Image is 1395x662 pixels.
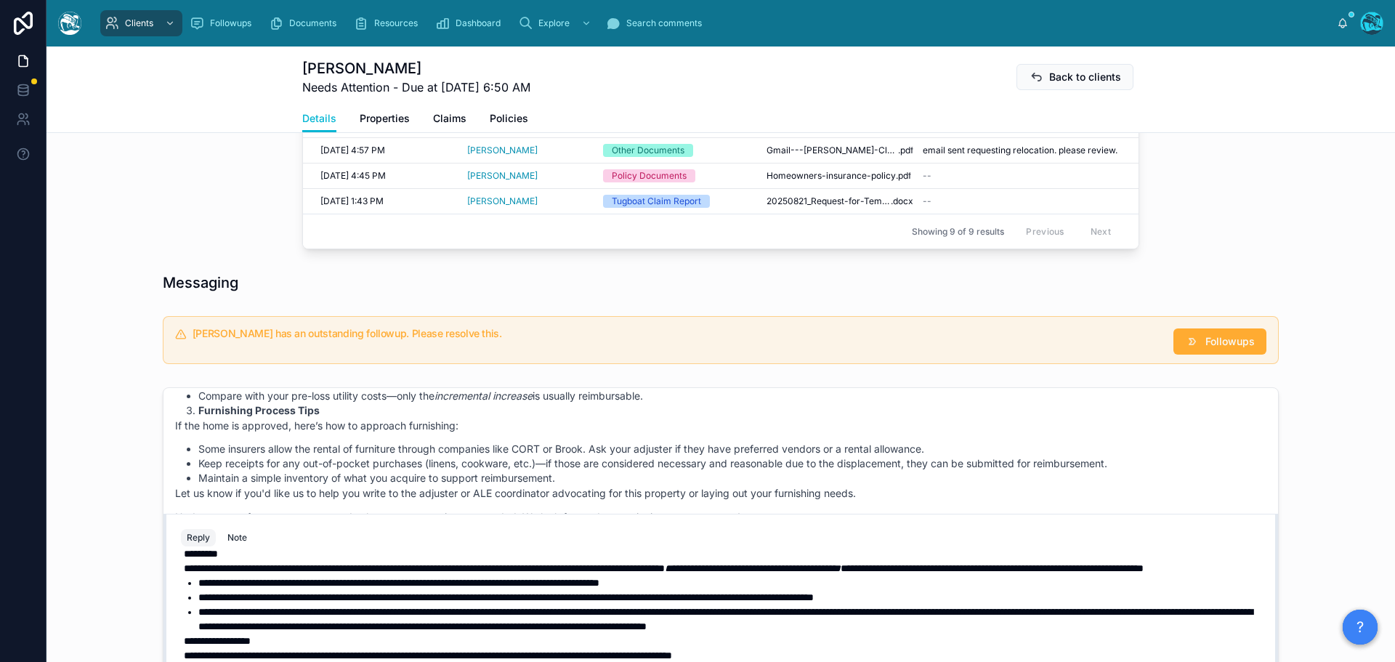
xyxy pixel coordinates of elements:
button: Followups [1173,328,1266,355]
a: Homeowners-insurance-policy.pdf [767,170,913,182]
a: [PERSON_NAME] [467,170,538,182]
a: Explore [514,10,599,36]
button: Note [222,529,253,546]
span: Explore [538,17,570,29]
a: -- [923,170,1120,182]
button: Reply [181,529,216,546]
span: Search comments [626,17,702,29]
span: Claims [433,111,466,126]
span: email sent requesting relocation. please review. [923,145,1117,156]
span: 20250821_Request-for-Temporary-Relocation-Approval_Rappaport [767,195,891,207]
a: Properties [360,105,410,134]
a: Details [302,105,336,133]
a: Documents [264,10,347,36]
span: .pdf [898,145,913,156]
li: Some insurers allow the rental of furniture through companies like CORT or Brook. Ask your adjust... [198,442,1266,456]
span: [DATE] 4:57 PM [320,145,385,156]
a: Clients [100,10,182,36]
span: Followups [210,17,251,29]
a: Policy Documents [603,169,749,182]
span: Properties [360,111,410,126]
a: email sent requesting relocation. please review. [923,145,1120,156]
div: Policy Documents [612,169,687,182]
strong: Furnishing Process Tips [198,404,320,416]
span: Homeowners-insurance-policy [767,170,896,182]
h1: Messaging [163,273,238,293]
div: scrollable content [93,7,1337,39]
span: Policies [490,111,528,126]
button: Back to clients [1016,64,1133,90]
img: App logo [58,12,81,35]
div: Note [227,532,247,544]
a: 20250821_Request-for-Temporary-Relocation-Approval_Rappaport.docx [767,195,913,207]
a: [PERSON_NAME] [467,170,586,182]
span: Back to clients [1049,70,1121,84]
span: Resources [374,17,418,29]
a: [DATE] 1:43 PM [320,195,450,207]
a: [PERSON_NAME] [467,195,538,207]
h1: [PERSON_NAME] [302,58,530,78]
li: Keep receipts for any out-of-pocket purchases (linens, cookware, etc.)—if those are considered ne... [198,456,1266,471]
a: Resources [349,10,428,36]
p: Update us as often as necessary and ask as many questions as needed. We look forward to continuin... [175,509,1266,525]
a: [DATE] 4:57 PM [320,145,450,156]
a: [PERSON_NAME] [467,195,586,207]
a: Policies [490,105,528,134]
div: Other Documents [612,144,684,157]
div: Tugboat Claim Report [612,195,701,208]
a: [PERSON_NAME] [467,145,538,156]
a: Claims [433,105,466,134]
span: Clients [125,17,153,29]
span: [DATE] 4:45 PM [320,170,386,182]
a: Dashboard [431,10,511,36]
span: Dashboard [456,17,501,29]
a: Followups [185,10,262,36]
p: Let us know if you'd like us to help you write to the adjuster or ALE coordinator advocating for ... [175,485,1266,501]
a: [DATE] 4:45 PM [320,170,450,182]
a: -- [923,195,1120,207]
span: -- [923,170,931,182]
a: Search comments [602,10,712,36]
span: Showing 9 of 9 results [912,226,1004,238]
h5: Taylor has an outstanding followup. Please resolve this. [193,328,1162,339]
span: Followups [1205,334,1255,349]
button: ? [1343,610,1378,645]
a: Tugboat Claim Report [603,195,749,208]
a: [PERSON_NAME] [467,145,586,156]
span: .docx [891,195,913,207]
span: [DATE] 1:43 PM [320,195,384,207]
span: Needs Attention - Due at [DATE] 6:50 AM [302,78,530,96]
span: -- [923,195,931,207]
a: Gmail---[PERSON_NAME]-Claim-#QBEH-00001812-Relocation-Request.pdf [767,145,913,156]
span: Documents [289,17,336,29]
li: Compare with your pre-loss utility costs—only the is usually reimbursable. [198,389,1266,403]
li: Maintain a simple inventory of what you acquire to support reimbursement. [198,471,1266,485]
p: If the home is approved, here’s how to approach furnishing: [175,418,1266,433]
span: Gmail---[PERSON_NAME]-Claim-#QBEH-00001812-Relocation-Request [767,145,898,156]
a: Other Documents [603,144,749,157]
em: incremental increase [434,389,533,402]
span: .pdf [896,170,911,182]
span: Details [302,111,336,126]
